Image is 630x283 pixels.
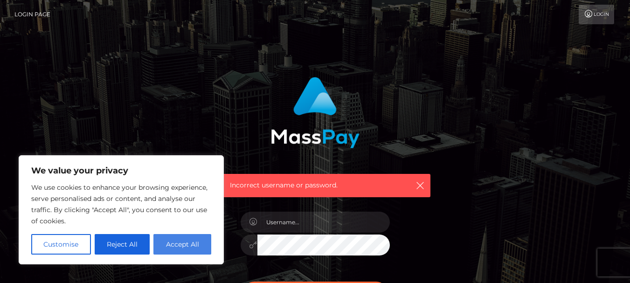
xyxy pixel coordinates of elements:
input: Username... [257,212,390,233]
div: We value your privacy [19,155,224,264]
p: We value your privacy [31,165,211,176]
span: Incorrect username or password. [230,180,400,190]
a: Login [579,5,614,24]
button: Reject All [95,234,150,255]
a: Login Page [14,5,50,24]
p: We use cookies to enhance your browsing experience, serve personalised ads or content, and analys... [31,182,211,227]
button: Accept All [153,234,211,255]
img: MassPay Login [271,77,360,148]
button: Customise [31,234,91,255]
